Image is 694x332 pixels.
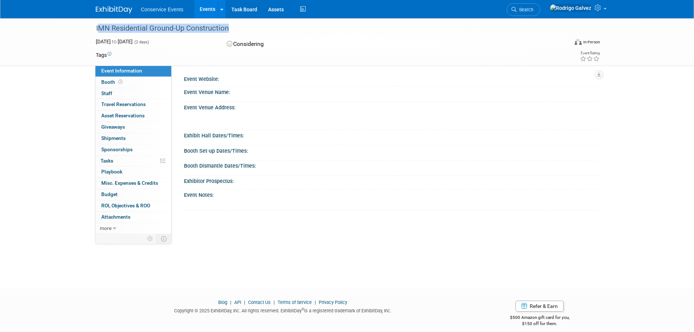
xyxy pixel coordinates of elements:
a: Asset Reservations [95,110,171,121]
span: ROI, Objectives & ROO [101,203,150,208]
a: Refer & Earn [515,301,564,312]
span: Travel Reservations [101,101,146,107]
a: Tasks [95,156,171,167]
span: Tasks [101,158,113,164]
div: Event Venue Name: [184,87,599,96]
span: more [100,225,111,231]
span: Sponsorships [101,147,133,152]
span: | [228,300,233,305]
div: Exhibitor Prospectus: [184,176,599,185]
div: Considering [224,38,385,51]
span: Staff [101,90,112,96]
span: Playbook [101,169,122,175]
span: Conservice Events [141,7,184,12]
a: Travel Reservations [95,99,171,110]
span: Booth not reserved yet [117,79,124,85]
td: Toggle Event Tabs [156,234,171,243]
a: Search [507,3,540,16]
span: to [111,39,118,44]
span: | [242,300,247,305]
a: Attachments [95,212,171,223]
a: Contact Us [248,300,271,305]
a: Sponsorships [95,144,171,155]
div: Event Rating [580,51,600,55]
div: $150 off for them. [481,321,599,327]
a: Budget [95,189,171,200]
div: Booth Dismantle Dates/Times: [184,160,599,169]
div: $500 Amazon gift card for you, [481,310,599,327]
span: Budget [101,191,118,197]
div: Event Format [525,38,600,49]
div: Booth Set-up Dates/Times: [184,145,599,155]
a: Staff [95,88,171,99]
div: Copyright © 2025 ExhibitDay, Inc. All rights reserved. ExhibitDay is a registered trademark of Ex... [96,306,470,314]
span: Misc. Expenses & Credits [101,180,158,186]
span: Shipments [101,135,126,141]
span: | [313,300,318,305]
a: Booth [95,77,171,88]
span: Attachments [101,214,130,220]
span: Asset Reservations [101,113,145,118]
a: Playbook [95,167,171,177]
div: Exhibit Hall Dates/Times: [184,130,599,139]
a: Event Information [95,66,171,77]
img: Rodrigo Galvez [550,4,592,12]
a: ROI, Objectives & ROO [95,200,171,211]
span: Search [517,7,533,12]
a: more [95,223,171,234]
div: In-Person [583,39,600,45]
span: Booth [101,79,124,85]
div: Event Notes: [184,190,599,199]
span: Giveaways [101,124,125,130]
td: Personalize Event Tab Strip [144,234,157,243]
a: Shipments [95,133,171,144]
div: Event Venue Address: [184,102,599,111]
img: ExhibitDay [96,6,132,13]
a: Privacy Policy [319,300,347,305]
div: IMN Residential Ground-Up Construction [94,22,557,35]
img: Format-Inperson.png [575,39,582,45]
a: Misc. Expenses & Credits [95,178,171,189]
span: | [272,300,277,305]
a: API [234,300,241,305]
a: Blog [218,300,227,305]
sup: ® [302,307,304,311]
span: (2 days) [134,40,149,44]
a: Terms of Service [278,300,312,305]
span: Event Information [101,68,142,74]
div: Event Website: [184,74,599,83]
td: Tags [96,51,111,59]
span: [DATE] [DATE] [96,39,133,44]
a: Giveaways [95,122,171,133]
